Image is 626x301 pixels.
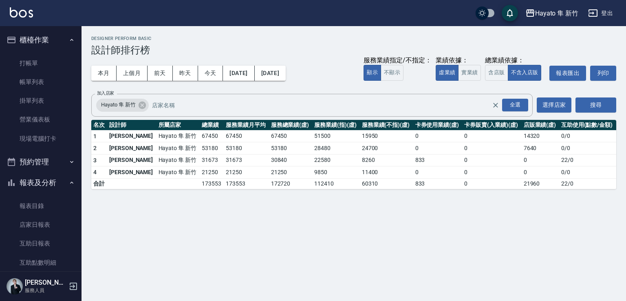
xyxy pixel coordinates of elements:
[224,154,269,166] td: 31673
[224,166,269,179] td: 21250
[364,56,432,65] div: 服務業績指定/不指定：
[485,56,545,65] div: 總業績依據：
[537,97,571,113] button: 選擇店家
[549,66,586,81] button: 報表匯出
[312,142,360,155] td: 28480
[224,130,269,142] td: 67450
[360,178,413,189] td: 60310
[97,90,114,96] label: 加入店家
[25,279,66,287] h5: [PERSON_NAME]
[224,120,269,131] th: 服務業績月平均
[269,142,312,155] td: 53180
[148,66,173,81] button: 前天
[522,154,559,166] td: 0
[269,130,312,142] td: 67450
[200,178,224,189] td: 173553
[462,166,521,179] td: 0
[200,120,224,131] th: 總業績
[117,66,148,81] button: 上個月
[3,110,78,129] a: 營業儀表板
[458,65,481,81] button: 實業績
[312,120,360,131] th: 服務業績(指)(虛)
[91,66,117,81] button: 本月
[91,44,616,56] h3: 設計師排行榜
[107,130,156,142] td: [PERSON_NAME]
[198,66,223,81] button: 今天
[312,130,360,142] td: 51500
[381,65,403,81] button: 不顯示
[462,130,521,142] td: 0
[522,166,559,179] td: 0
[3,91,78,110] a: 掛單列表
[590,66,616,81] button: 列印
[413,142,463,155] td: 0
[107,166,156,179] td: [PERSON_NAME]
[360,142,413,155] td: 24700
[462,120,521,131] th: 卡券販賣(入業績)(虛)
[312,178,360,189] td: 112410
[156,120,200,131] th: 所屬店家
[413,178,463,189] td: 833
[522,120,559,131] th: 店販業績(虛)
[96,99,149,112] div: Hayato 隼 新竹
[150,98,506,112] input: 店家名稱
[93,169,97,175] span: 4
[156,154,200,166] td: Hayato 隼 新竹
[360,130,413,142] td: 15950
[107,142,156,155] td: [PERSON_NAME]
[559,178,616,189] td: 22 / 0
[522,130,559,142] td: 14320
[255,66,286,81] button: [DATE]
[93,157,97,164] span: 3
[413,130,463,142] td: 0
[173,66,198,81] button: 昨天
[462,178,521,189] td: 0
[500,97,530,113] button: Open
[93,145,97,151] span: 2
[502,99,528,111] div: 全選
[156,142,200,155] td: Hayato 隼 新竹
[91,36,616,41] h2: Designer Perform Basic
[559,120,616,131] th: 互助使用(點數/金額)
[585,6,616,21] button: 登出
[3,215,78,234] a: 店家日報表
[364,65,381,81] button: 顯示
[3,151,78,173] button: 預約管理
[360,154,413,166] td: 8260
[200,130,224,142] td: 67450
[522,142,559,155] td: 7640
[223,66,254,81] button: [DATE]
[462,142,521,155] td: 0
[25,287,66,294] p: 服務人員
[269,154,312,166] td: 30840
[502,5,518,21] button: save
[360,120,413,131] th: 服務業績(不指)(虛)
[3,253,78,272] a: 互助點數明細
[559,130,616,142] td: 0 / 0
[7,278,23,294] img: Person
[413,120,463,131] th: 卡券使用業績(虛)
[224,142,269,155] td: 53180
[490,100,501,111] button: Clear
[91,178,107,189] td: 合計
[269,166,312,179] td: 21250
[269,120,312,131] th: 服務總業績(虛)
[3,54,78,73] a: 打帳單
[3,129,78,148] a: 現場電腦打卡
[436,56,481,65] div: 業績依據：
[559,166,616,179] td: 0 / 0
[93,133,97,139] span: 1
[535,8,578,18] div: Hayato 隼 新竹
[200,154,224,166] td: 31673
[3,172,78,193] button: 報表及分析
[3,73,78,91] a: 帳單列表
[107,120,156,131] th: 設計師
[156,166,200,179] td: Hayato 隼 新竹
[508,65,542,81] button: 不含入店販
[91,120,107,131] th: 名次
[269,178,312,189] td: 172720
[575,97,616,113] button: 搜尋
[522,5,582,22] button: Hayato 隼 新竹
[522,178,559,189] td: 21960
[312,166,360,179] td: 9850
